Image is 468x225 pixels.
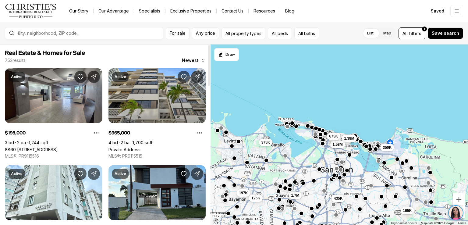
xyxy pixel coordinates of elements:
button: All beds [268,27,292,39]
button: Property options [90,127,102,139]
button: Save Property: [178,71,190,83]
button: 1.7M [289,191,302,199]
a: Resources [249,7,280,15]
button: 375K [259,139,272,146]
button: Start drawing [214,48,239,61]
p: Active [11,171,23,176]
span: All [402,30,408,37]
span: 1.38M [344,136,354,141]
button: Zoom in [453,193,465,205]
button: 350K [380,144,394,151]
p: Active [11,74,23,79]
span: Map data ©2025 Google [421,221,454,225]
span: 350K [383,145,392,150]
label: List [362,28,378,39]
button: All baths [294,27,319,39]
span: 1.7M [291,193,299,198]
button: Save search [428,27,463,39]
span: Real Estate & Homes for Sale [5,50,85,56]
img: be3d4b55-7850-4bcb-9297-a2f9cd376e78.png [4,4,18,18]
span: Saved [431,9,444,13]
p: Active [115,171,126,176]
button: Any price [192,27,219,39]
a: Our Advantage [94,7,134,15]
button: Share Property [191,71,203,83]
button: 435K [331,195,345,202]
p: 752 results [5,58,26,63]
a: Exclusive Properties [165,7,216,15]
span: Any price [196,31,215,36]
a: Saved [427,5,448,17]
span: 1.58M [332,142,342,147]
button: Newest [178,54,209,66]
img: logo [5,4,57,18]
a: Our Story [64,7,93,15]
span: For sale [170,31,186,36]
button: Save Property: RD1 URB MARINA BAHIA [178,168,190,180]
a: Private Address [108,147,140,152]
a: Specialists [134,7,165,15]
button: Property options [193,127,206,139]
button: 965K [338,136,352,144]
span: 1 [424,27,425,31]
button: 1.58M [330,141,345,148]
span: 435K [334,196,342,201]
button: 195K [400,207,414,214]
button: Save Property: 60 CARIBE #7A [74,168,87,180]
button: Share Property [88,71,100,83]
span: 125K [251,195,260,200]
button: 125K [249,194,263,202]
button: 197K [236,189,250,197]
a: Blog [280,7,299,15]
p: Active [115,74,126,79]
a: 8860 PASEO DEL REY #H-102, CAROLINA PR, 00987 [5,147,58,152]
button: All property types [222,27,265,39]
button: 1.38M [342,135,356,142]
button: For sale [166,27,190,39]
button: Open menu [450,5,463,17]
span: 965K [340,137,349,142]
span: Save search [432,31,459,36]
span: 675K [329,134,338,139]
span: Newest [182,58,198,63]
button: 675K [327,133,340,140]
button: Share Property [88,168,100,180]
button: Share Property [191,168,203,180]
span: 375K [261,140,270,145]
button: Allfilters1 [399,27,425,39]
button: Contact Us [217,7,248,15]
span: filters [409,30,421,37]
label: Map [378,28,396,39]
span: 195K [403,208,412,213]
span: 197K [239,191,248,195]
button: Save Property: 8860 PASEO DEL REY #H-102 [74,71,87,83]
